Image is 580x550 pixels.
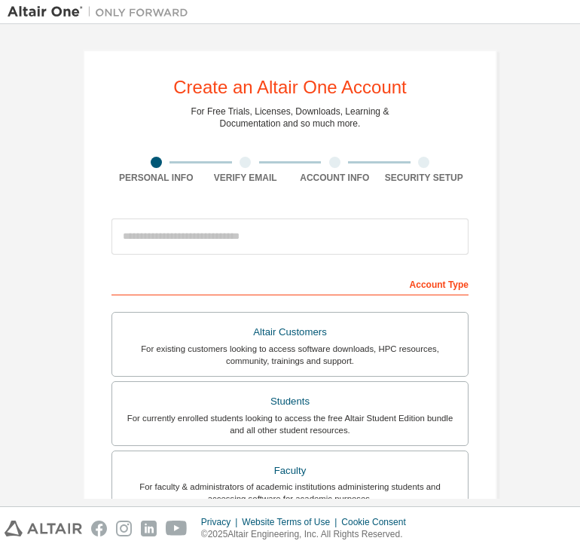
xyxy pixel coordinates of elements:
[121,412,459,436] div: For currently enrolled students looking to access the free Altair Student Edition bundle and all ...
[173,78,407,96] div: Create an Altair One Account
[8,5,196,20] img: Altair One
[290,172,380,184] div: Account Info
[121,460,459,481] div: Faculty
[111,172,201,184] div: Personal Info
[341,516,414,528] div: Cookie Consent
[111,271,469,295] div: Account Type
[121,391,459,412] div: Students
[201,172,291,184] div: Verify Email
[116,521,132,536] img: instagram.svg
[380,172,469,184] div: Security Setup
[121,322,459,343] div: Altair Customers
[191,105,389,130] div: For Free Trials, Licenses, Downloads, Learning & Documentation and so much more.
[5,521,82,536] img: altair_logo.svg
[242,516,341,528] div: Website Terms of Use
[201,516,242,528] div: Privacy
[121,481,459,505] div: For faculty & administrators of academic institutions administering students and accessing softwa...
[91,521,107,536] img: facebook.svg
[121,343,459,367] div: For existing customers looking to access software downloads, HPC resources, community, trainings ...
[141,521,157,536] img: linkedin.svg
[201,528,415,541] p: © 2025 Altair Engineering, Inc. All Rights Reserved.
[166,521,188,536] img: youtube.svg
